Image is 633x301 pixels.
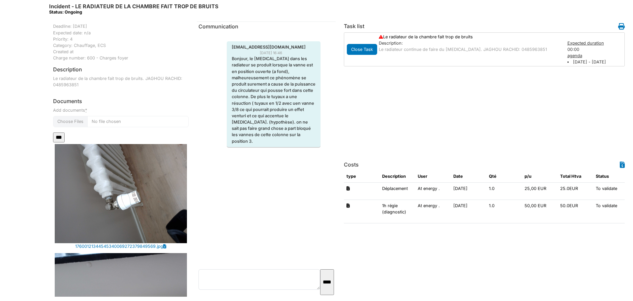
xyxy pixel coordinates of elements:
td: 50.0EUR [558,200,593,223]
h6: Task list [344,23,364,29]
th: Description [379,170,415,182]
p: Déplacement [382,185,412,192]
th: User [415,170,451,182]
p: Le radiateur continue de faire du [MEDICAL_DATA]. JAGHOU RACHID: 0485963851 [379,46,561,53]
p: Bonjour, le [MEDICAL_DATA] dans les radiateur se produit lorsque la vanne est en position ouverte... [232,56,316,144]
h6: Incident - LE RADIATEUR DE LA CHAMBRE FAIT TROP DE BRUITS [49,3,218,15]
span: translation missing: en.HTVA [571,174,581,179]
p: Le radiateur de la chambre fait trop de bruits. JAGHOU RACHID: 0485963851 [53,75,189,88]
td: At energy . [415,182,451,200]
div: agenda [567,53,624,59]
i: Work order [618,23,625,30]
td: 50,00 EUR [522,200,558,223]
td: 1.0 [486,182,522,200]
th: p/u [522,170,558,182]
span: translation missing: en.todo.action.close_task [351,47,373,52]
td: To validate [593,200,629,223]
a: 17600121344545340069272379849569.jpg [75,243,163,249]
h6: Documents [53,98,189,104]
div: Description: [379,40,561,46]
div: Le radiateur de la chambre fait trop de bruits [376,34,564,40]
th: Qté [486,170,522,182]
div: 00:00 [564,40,627,65]
td: [DATE] [451,182,486,200]
span: [EMAIL_ADDRESS][DOMAIN_NAME] [227,44,311,50]
label: Add documents [53,107,87,113]
div: Status: Ongoing [49,10,218,15]
h6: Costs [344,162,359,168]
a: Close Task [347,45,377,52]
td: [DATE] [451,200,486,223]
th: Date [451,170,486,182]
span: [DATE] 16:46 [260,50,287,56]
div: Expected duration [567,40,624,46]
td: At energy . [415,200,451,223]
td: 1.0 [486,200,522,223]
td: To validate [593,182,629,200]
li: [DATE] - [DATE] [567,59,624,65]
span: translation missing: en.communication.communication [198,23,238,30]
th: Status [593,170,629,182]
p: 1h régie (diagnostic) [382,203,412,215]
h6: Description [53,66,82,73]
td: 25.0EUR [558,182,593,200]
span: translation missing: en.total [560,174,570,179]
img: 17600121344545340069272379849569.jpg [55,144,187,244]
abbr: required [85,108,87,113]
td: 25,00 EUR [522,182,558,200]
th: type [344,170,379,182]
